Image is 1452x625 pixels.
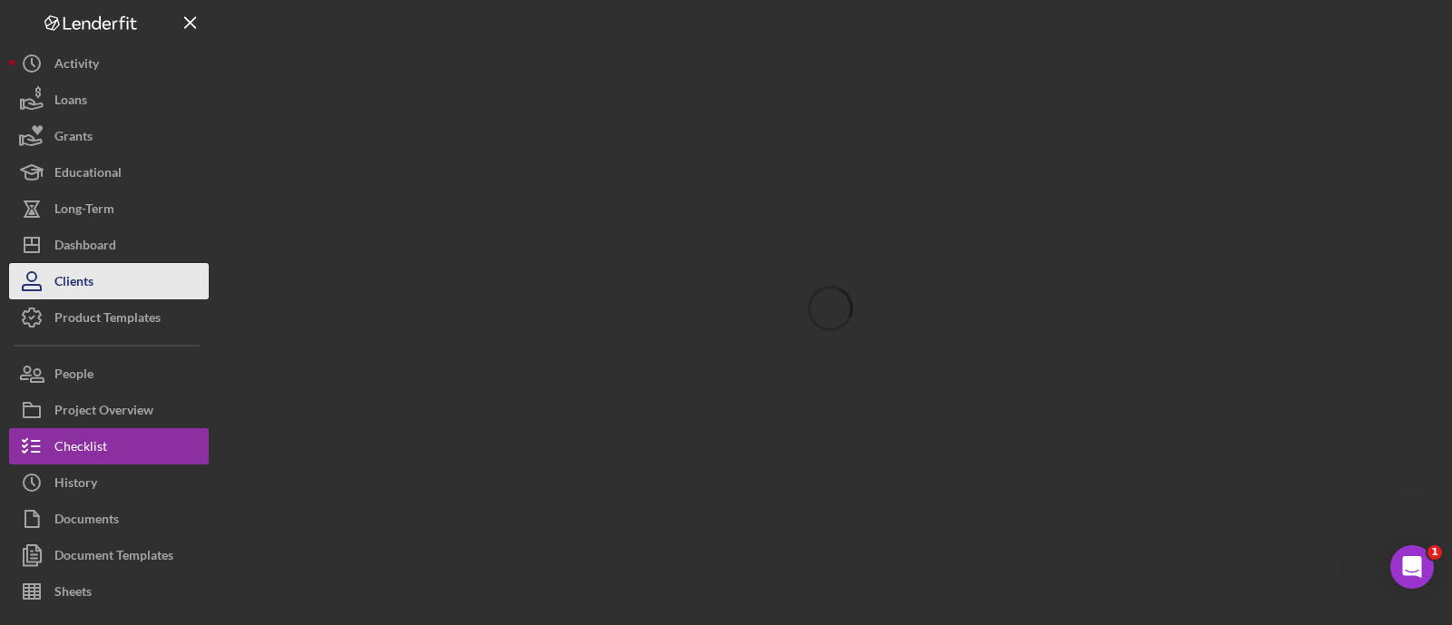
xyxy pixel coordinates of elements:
[54,154,122,195] div: Educational
[9,464,209,501] button: History
[54,299,161,340] div: Product Templates
[9,356,209,392] button: People
[1427,545,1442,560] span: 1
[54,537,173,578] div: Document Templates
[54,428,107,469] div: Checklist
[9,190,209,227] button: Long-Term
[54,392,153,433] div: Project Overview
[1390,545,1434,589] iframe: Intercom live chat
[54,227,116,268] div: Dashboard
[54,464,97,505] div: History
[9,45,209,82] button: Activity
[9,573,209,610] button: Sheets
[9,227,209,263] button: Dashboard
[9,263,209,299] button: Clients
[54,356,93,396] div: People
[9,299,209,336] button: Product Templates
[54,501,119,542] div: Documents
[9,118,209,154] button: Grants
[9,428,209,464] button: Checklist
[54,573,92,614] div: Sheets
[9,392,209,428] button: Project Overview
[54,263,93,304] div: Clients
[9,537,209,573] button: Document Templates
[9,154,209,190] button: Educational
[54,45,99,86] div: Activity
[54,82,87,122] div: Loans
[9,501,209,537] button: Documents
[9,82,209,118] button: Loans
[54,190,114,231] div: Long-Term
[54,118,93,159] div: Grants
